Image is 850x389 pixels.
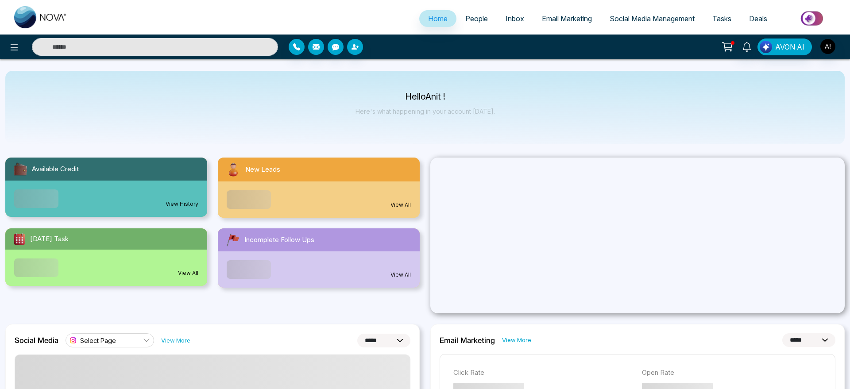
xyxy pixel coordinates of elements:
a: View More [161,336,190,345]
p: Open Rate [642,368,822,378]
a: View More [502,336,531,344]
p: Here's what happening in your account [DATE]. [355,108,495,115]
h2: Email Marketing [440,336,495,345]
span: Incomplete Follow Ups [244,235,314,245]
a: Email Marketing [533,10,601,27]
span: Select Page [80,336,116,345]
a: Inbox [497,10,533,27]
span: Available Credit [32,164,79,174]
a: Deals [740,10,776,27]
span: Deals [749,14,767,23]
span: AVON AI [775,42,804,52]
img: todayTask.svg [12,232,27,246]
p: Hello Anit ! [355,93,495,100]
a: New LeadsView All [212,158,425,218]
img: User Avatar [820,39,835,54]
img: instagram [69,336,77,345]
span: Email Marketing [542,14,592,23]
a: Tasks [703,10,740,27]
img: Nova CRM Logo [14,6,67,28]
span: People [465,14,488,23]
span: Tasks [712,14,731,23]
button: AVON AI [757,39,812,55]
img: newLeads.svg [225,161,242,178]
img: Lead Flow [760,41,772,53]
span: Home [428,14,448,23]
a: Social Media Management [601,10,703,27]
a: View All [178,269,198,277]
span: New Leads [245,165,280,175]
a: People [456,10,497,27]
p: Click Rate [453,368,633,378]
a: Home [419,10,456,27]
span: Inbox [506,14,524,23]
h2: Social Media [15,336,58,345]
img: availableCredit.svg [12,161,28,177]
a: View All [390,271,411,279]
a: View All [390,201,411,209]
img: followUps.svg [225,232,241,248]
img: Market-place.gif [780,8,845,28]
a: Incomplete Follow UpsView All [212,228,425,288]
a: View History [166,200,198,208]
span: [DATE] Task [30,234,69,244]
span: Social Media Management [610,14,695,23]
